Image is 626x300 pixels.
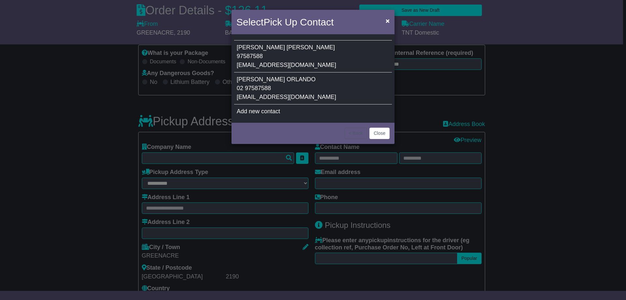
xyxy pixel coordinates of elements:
span: [PERSON_NAME] [237,44,285,51]
span: [EMAIL_ADDRESS][DOMAIN_NAME] [237,94,336,100]
span: Add new contact [237,108,280,115]
span: [PERSON_NAME] [237,76,285,83]
button: Close [369,128,390,139]
span: Pick Up [263,17,297,27]
span: [EMAIL_ADDRESS][DOMAIN_NAME] [237,62,336,68]
span: × [386,17,390,24]
span: ORLANDO [287,76,316,83]
button: < Back [345,128,367,139]
span: [PERSON_NAME] [287,44,335,51]
span: Contact [300,17,334,27]
span: 02 97587588 [237,85,271,91]
button: Close [382,14,393,27]
span: 97587588 [237,53,263,59]
h4: Select [236,15,334,29]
